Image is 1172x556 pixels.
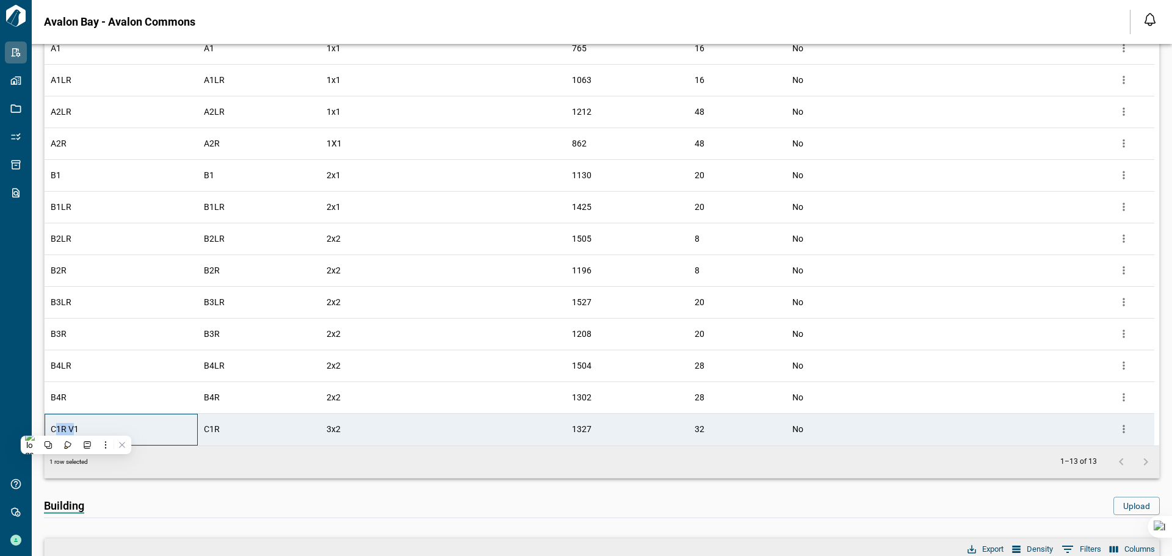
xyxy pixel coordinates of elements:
button: more [1115,293,1133,311]
span: Avalon Bay - Avalon Commons [44,16,195,28]
button: more [1115,229,1133,248]
span: 765 [572,42,587,54]
span: A1 [51,42,61,54]
p: 1–13 of 13 [1060,458,1097,466]
span: B4R [204,391,220,403]
span: B4R [51,391,67,403]
span: A2R [51,137,67,150]
span: B2R [204,264,220,276]
span: 862 [572,137,587,150]
button: more [1115,261,1133,280]
span: 2x2 [327,264,341,276]
span: No [792,106,803,118]
span: 1425 [572,201,591,213]
span: 1x1 [327,42,341,54]
span: 1130 [572,169,591,181]
span: B2R [51,264,67,276]
span: No [792,423,803,435]
span: A1 [204,42,214,54]
span: 2x2 [327,391,341,403]
span: 1212 [572,106,591,118]
span: No [792,233,803,245]
span: B3R [204,328,220,340]
span: No [792,391,803,403]
span: 1208 [572,328,591,340]
button: more [1115,325,1133,343]
span: 1504 [572,359,591,372]
span: 16 [695,43,704,53]
span: 1x1 [327,106,341,118]
span: 2x2 [327,328,341,340]
span: No [792,264,803,276]
button: more [1115,71,1133,89]
button: more [1115,420,1133,438]
span: 32 [695,424,704,434]
span: B4LR [204,359,225,372]
span: No [792,74,803,86]
span: No [792,328,803,340]
button: more [1115,134,1133,153]
span: No [792,201,803,213]
span: 8 [695,265,700,275]
button: more [1115,166,1133,184]
span: B3R [51,328,67,340]
span: 20 [695,329,704,339]
button: more [1115,388,1133,406]
span: 48 [695,139,704,148]
span: 2x1 [327,201,341,213]
span: No [792,296,803,308]
span: 1505 [572,233,591,245]
span: B3LR [51,296,71,308]
span: A1LR [51,74,71,86]
span: B2LR [204,233,225,245]
button: Open notification feed [1140,10,1160,29]
span: 20 [695,202,704,212]
span: 1527 [572,296,591,308]
span: 8 [695,234,700,244]
span: 48 [695,107,704,117]
span: C1R V1 [51,423,79,435]
span: B4LR [51,359,71,372]
span: A2LR [204,106,225,118]
span: 2x2 [327,233,341,245]
button: more [1115,103,1133,121]
span: 2x2 [327,296,341,308]
span: B3LR [204,296,225,308]
span: B1LR [204,201,225,213]
span: No [792,169,803,181]
span: 28 [695,361,704,370]
span: A2R [204,137,220,150]
span: 2x1 [327,169,341,181]
span: Building [44,500,84,514]
span: No [792,137,803,150]
span: B2LR [51,233,71,245]
span: B1 [204,169,214,181]
button: more [1115,39,1133,57]
span: 16 [695,75,704,85]
span: 1196 [572,264,591,276]
button: more [1115,198,1133,216]
span: A1LR [204,74,225,86]
div: 1 row selected [49,458,88,466]
span: 1X1 [327,137,342,150]
span: B1LR [51,201,71,213]
span: 1302 [572,391,591,403]
span: C1R [204,423,220,435]
span: 20 [695,297,704,307]
span: 20 [695,170,704,180]
span: 1063 [572,74,591,86]
button: more [1115,356,1133,375]
span: 3x2 [327,423,341,435]
span: 1x1 [327,74,341,86]
span: 1327 [572,423,591,435]
span: A2LR [51,106,71,118]
button: Upload [1113,497,1160,515]
span: B1 [51,169,61,181]
span: 28 [695,392,704,402]
span: 2x2 [327,359,341,372]
span: No [792,42,803,54]
span: No [792,359,803,372]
